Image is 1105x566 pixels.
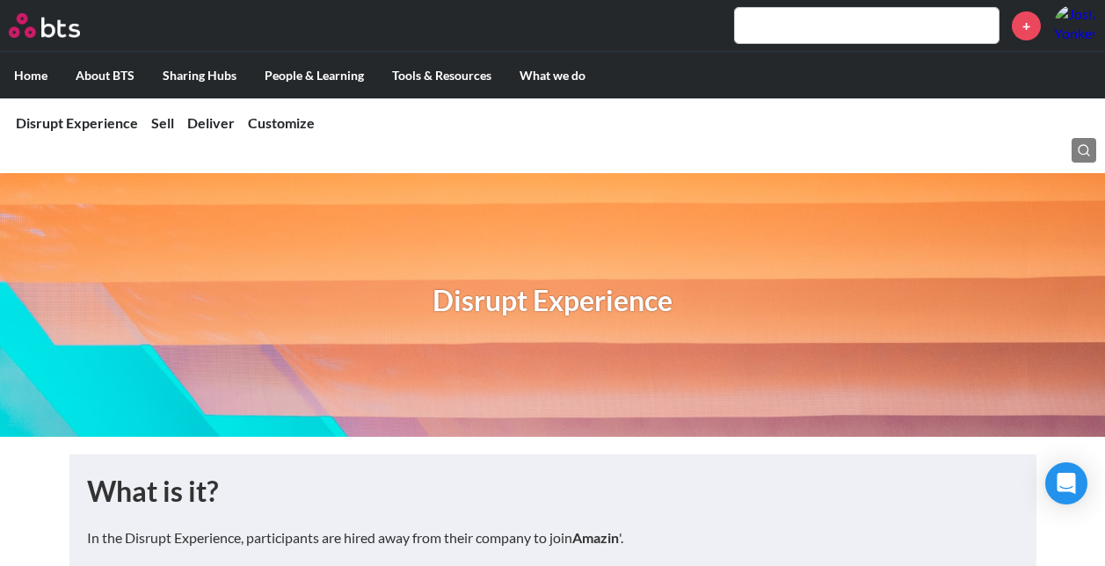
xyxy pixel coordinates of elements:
a: + [1012,11,1041,40]
a: Profile [1054,4,1096,47]
label: Sharing Hubs [149,53,251,98]
a: Customize [248,114,315,131]
p: In the Disrupt Experience, participants are hired away from their company to join '. [87,528,1019,548]
a: Disrupt Experience [16,114,138,131]
strong: Amazin [572,529,619,546]
a: Go home [9,13,113,38]
a: Sell [151,114,174,131]
label: What we do [505,53,600,98]
label: About BTS [62,53,149,98]
div: Open Intercom Messenger [1045,462,1087,504]
a: Deliver [187,114,235,131]
h1: What is it? [87,472,1019,512]
img: Josh Yonker [1054,4,1096,47]
h1: Disrupt Experience [433,281,672,321]
label: Tools & Resources [378,53,505,98]
label: People & Learning [251,53,378,98]
img: BTS Logo [9,13,80,38]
